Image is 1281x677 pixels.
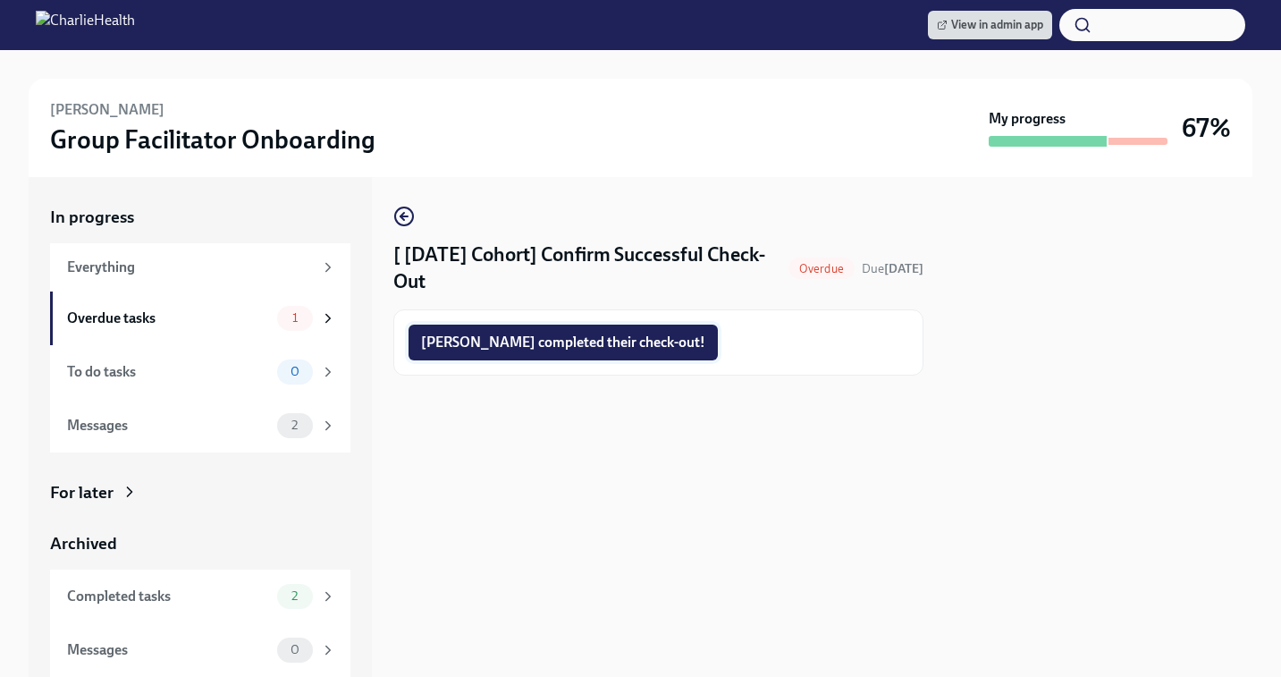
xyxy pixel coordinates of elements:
a: Messages0 [50,623,350,677]
div: Everything [67,258,313,277]
span: 2 [281,419,308,432]
div: Messages [67,640,270,660]
span: Overdue [788,262,855,275]
div: Messages [67,416,270,436]
span: 1 [282,311,308,325]
h3: Group Facilitator Onboarding [50,123,375,156]
span: 2 [281,589,308,603]
a: Everything [50,243,350,292]
span: View in admin app [937,16,1043,34]
a: Completed tasks2 [50,570,350,623]
img: CharlieHealth [36,11,135,39]
a: Archived [50,532,350,555]
h6: [PERSON_NAME] [50,100,164,120]
a: Overdue tasks1 [50,292,350,345]
div: For later [50,481,114,504]
strong: [DATE] [884,261,923,276]
strong: My progress [989,109,1066,129]
button: [PERSON_NAME] completed their check-out! [409,325,718,360]
h4: [ [DATE] Cohort] Confirm Successful Check-Out [393,241,781,295]
a: In progress [50,206,350,229]
span: 0 [280,643,310,656]
a: Messages2 [50,399,350,453]
a: For later [50,481,350,504]
div: To do tasks [67,362,270,382]
a: View in admin app [928,11,1052,39]
a: To do tasks0 [50,345,350,399]
div: Overdue tasks [67,309,270,328]
span: 0 [280,365,310,378]
div: Completed tasks [67,587,270,606]
span: [PERSON_NAME] completed their check-out! [421,334,705,351]
h3: 67% [1182,112,1231,144]
span: September 26th, 2025 10:00 [862,260,923,277]
span: Due [862,261,923,276]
